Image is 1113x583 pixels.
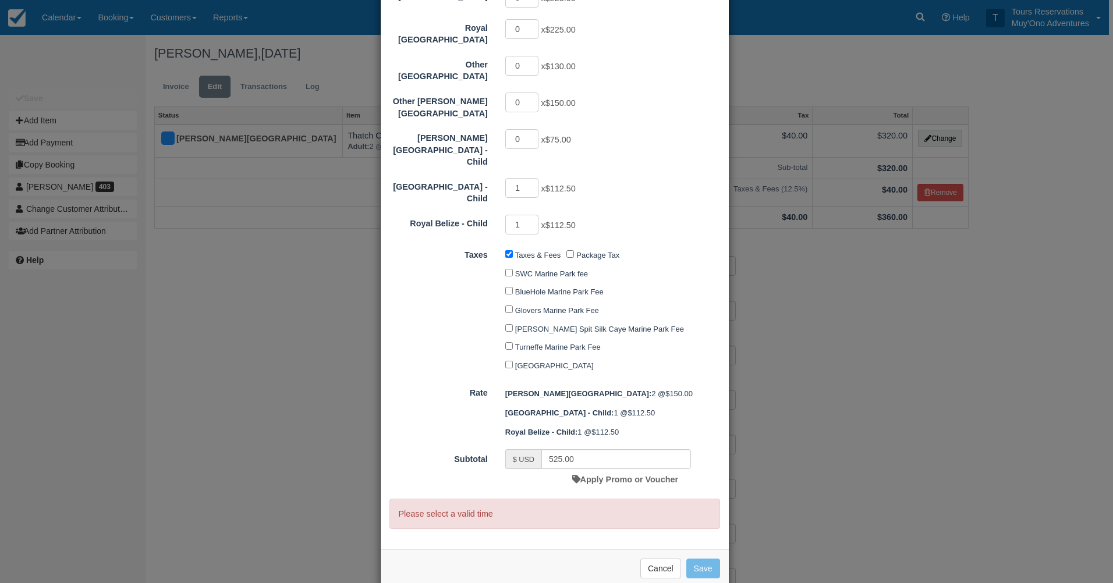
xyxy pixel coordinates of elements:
label: Other Placencia Area Resort [381,55,497,83]
label: Rate [381,383,497,399]
input: Hopkins Bay Resort - Child [505,129,539,149]
span: $150.00 [665,389,693,398]
label: Other Hopkins Area Resort [381,91,497,119]
span: x [541,25,575,34]
span: $112.50 [628,408,655,417]
label: Subtotal [381,449,497,465]
strong: Thatch Caye Resort - Child [505,408,614,417]
span: $112.50 [545,221,576,230]
span: $112.50 [545,184,576,193]
span: x [541,135,570,144]
label: Package Tax [576,251,619,259]
a: Apply Promo or Voucher [572,475,678,484]
label: Glovers Marine Park Fee [515,306,599,315]
span: x [541,62,575,71]
span: $225.00 [545,25,576,34]
input: Other Placencia Area Resort [505,56,539,76]
span: x [541,184,575,193]
strong: Hopkins Bay Resort [505,389,651,398]
label: Turneffe Marine Park Fee [515,343,601,351]
label: Royal Belize [381,18,497,46]
label: Taxes & Fees [515,251,561,259]
label: BlueHole Marine Park Fee [515,287,604,296]
input: Royal Belize [505,19,539,39]
span: $130.00 [545,62,576,71]
input: Thatch Caye Resort - Child [505,178,539,198]
input: Royal Belize - Child [505,215,539,234]
span: $150.00 [545,98,576,108]
strong: Royal Belize - Child [505,428,578,436]
label: Hopkins Bay Resort - Child [381,128,497,168]
input: Other Hopkins Area Resort [505,93,539,112]
small: $ USD [513,456,534,464]
label: SWC Marine Park fee [515,269,588,278]
label: [PERSON_NAME] Spit Silk Caye Marine Park Fee [515,325,684,333]
label: Taxes [381,245,497,261]
div: 2 @ 1 @ 1 @ [497,384,729,442]
label: Royal Belize - Child [381,214,497,230]
label: Thatch Caye Resort - Child [381,177,497,205]
span: $112.50 [591,428,619,436]
button: Save [686,559,720,578]
button: Cancel [640,559,681,578]
span: x [541,221,575,230]
label: [GEOGRAPHIC_DATA] [515,361,594,370]
span: $75.00 [545,135,571,144]
p: Please select a valid time [389,499,720,529]
span: x [541,98,575,108]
